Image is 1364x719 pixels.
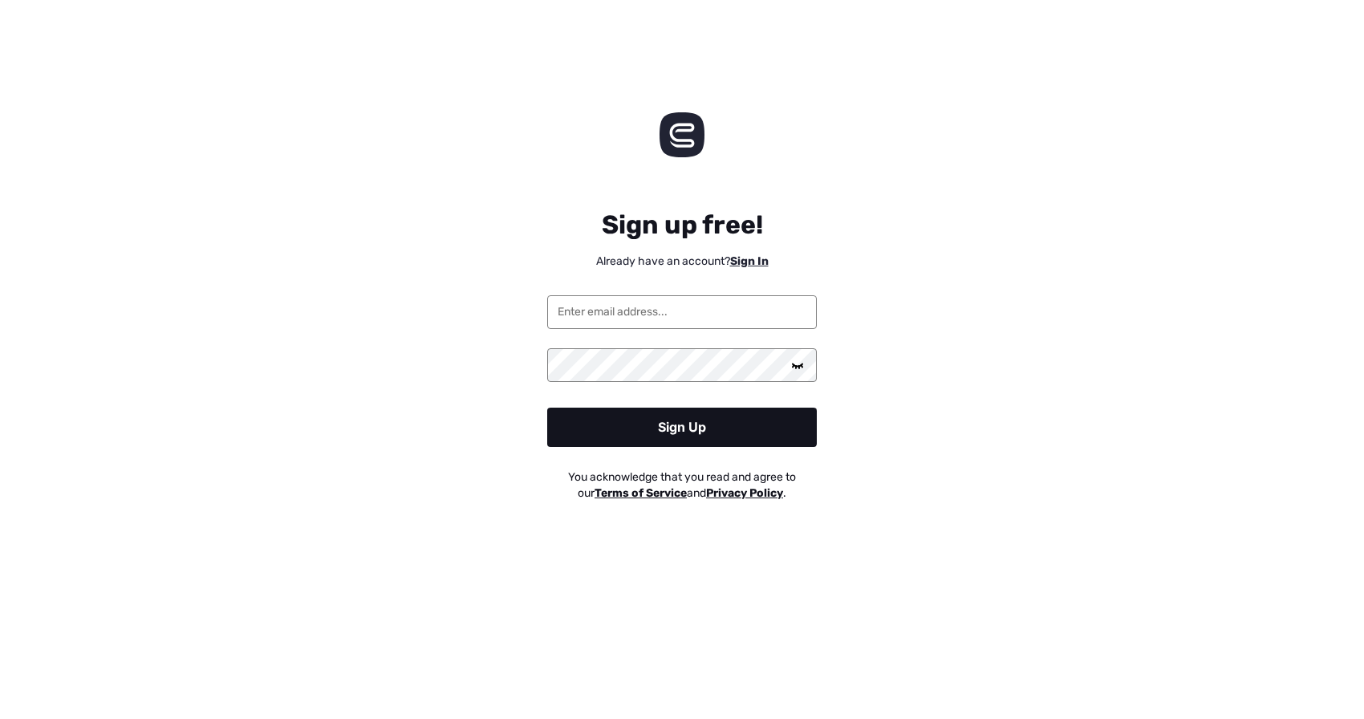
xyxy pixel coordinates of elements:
[547,408,817,447] div: Sign Up
[706,486,783,500] u: Privacy Policy
[730,254,769,268] a: Sign In
[547,295,817,329] input: Enter email address...
[660,112,704,157] img: Codeless logo
[547,463,817,502] div: You acknowledge that you read and agree to our and .
[595,486,687,500] u: Terms of Service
